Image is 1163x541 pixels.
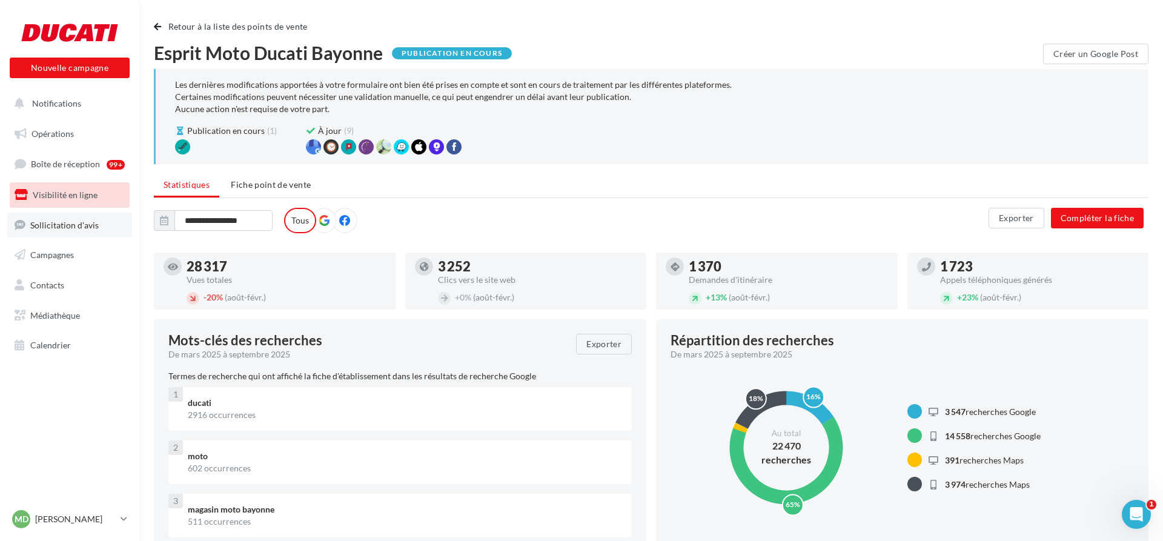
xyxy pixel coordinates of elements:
[7,151,132,177] a: Boîte de réception99+
[33,190,98,200] span: Visibilité en ligne
[30,250,74,260] span: Campagnes
[945,455,959,465] span: 391
[706,292,727,302] span: 13%
[392,47,512,59] div: Publication en cours
[989,208,1044,228] button: Exporter
[284,208,316,233] label: Tous
[7,91,127,116] button: Notifications
[455,292,471,302] span: 0%
[267,125,277,137] span: (1)
[689,260,888,273] div: 1 370
[945,407,1036,417] span: recherches Google
[187,260,386,273] div: 28 317
[15,513,28,525] span: MD
[940,276,1139,284] div: Appels téléphoniques générés
[7,242,132,268] a: Campagnes
[940,260,1139,273] div: 1 723
[188,450,622,462] div: moto
[7,303,132,328] a: Médiathèque
[689,276,888,284] div: Demandes d'itinéraire
[729,292,770,302] span: (août-févr.)
[576,334,632,354] button: Exporter
[945,479,1030,490] span: recherches Maps
[473,292,514,302] span: (août-févr.)
[188,409,622,421] div: 2916 occurrences
[10,508,130,531] a: MD [PERSON_NAME]
[344,125,354,137] span: (9)
[318,125,342,137] span: À jour
[168,494,183,508] div: 3
[438,260,637,273] div: 3 252
[32,98,81,108] span: Notifications
[204,292,207,302] span: -
[30,280,64,290] span: Contacts
[455,292,460,302] span: +
[30,340,71,350] span: Calendrier
[945,479,966,490] span: 3 974
[31,128,74,139] span: Opérations
[231,179,311,190] span: Fiche point de vente
[7,182,132,208] a: Visibilité en ligne
[168,21,308,32] span: Retour à la liste des points de vente
[671,348,1124,360] div: De mars 2025 à septembre 2025
[1122,500,1151,529] iframe: Intercom live chat
[30,310,80,320] span: Médiathèque
[188,397,622,409] div: ducati
[188,516,622,528] div: 511 occurrences
[154,19,313,34] button: Retour à la liste des points de vente
[154,44,383,62] span: Esprit Moto Ducati Bayonne
[438,276,637,284] div: Clics vers le site web
[1051,208,1144,228] button: Compléter la fiche
[7,213,132,238] a: Sollicitation d'avis
[175,79,1129,115] div: Les dernières modifications apportées à votre formulaire ont bien été prises en compte et sont en...
[945,407,966,417] span: 3 547
[1147,500,1156,509] span: 1
[1043,44,1148,64] button: Créer un Google Post
[671,334,834,347] div: Répartition des recherches
[706,292,711,302] span: +
[980,292,1021,302] span: (août-févr.)
[10,58,130,78] button: Nouvelle campagne
[204,292,223,302] span: 20%
[188,462,622,474] div: 602 occurrences
[945,431,970,441] span: 14 558
[945,455,1024,465] span: recherches Maps
[1046,212,1148,222] a: Compléter la fiche
[187,276,386,284] div: Vues totales
[7,273,132,298] a: Contacts
[7,121,132,147] a: Opérations
[107,160,125,170] div: 99+
[30,219,99,230] span: Sollicitation d'avis
[168,387,183,402] div: 1
[188,503,622,516] div: magasin moto bayonne
[187,125,265,137] span: Publication en cours
[168,440,183,455] div: 2
[945,431,1041,441] span: recherches Google
[168,334,322,347] span: Mots-clés des recherches
[225,292,266,302] span: (août-févr.)
[957,292,978,302] span: 23%
[31,159,100,169] span: Boîte de réception
[168,370,632,382] p: Termes de recherche qui ont affiché la fiche d'établissement dans les résultats de recherche Google
[7,333,132,358] a: Calendrier
[957,292,962,302] span: +
[168,348,566,360] div: De mars 2025 à septembre 2025
[35,513,116,525] p: [PERSON_NAME]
